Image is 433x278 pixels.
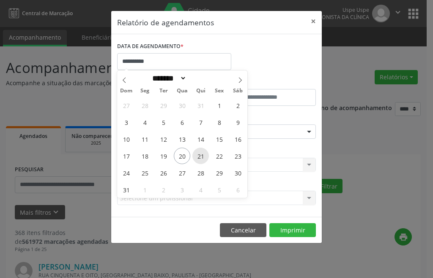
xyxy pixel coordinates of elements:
span: Agosto 24, 2025 [118,165,134,181]
span: Agosto 9, 2025 [230,114,246,130]
span: Julho 27, 2025 [118,97,134,113]
span: Agosto 26, 2025 [155,165,172,181]
span: Sex [210,88,229,94]
span: Julho 30, 2025 [174,97,190,113]
span: Agosto 12, 2025 [155,131,172,147]
span: Agosto 23, 2025 [230,148,246,164]
input: Year [186,74,214,83]
span: Agosto 31, 2025 [118,181,134,198]
span: Seg [136,88,154,94]
span: Setembro 4, 2025 [192,181,209,198]
span: Agosto 1, 2025 [211,97,227,113]
button: Imprimir [269,223,316,238]
span: Agosto 21, 2025 [192,148,209,164]
span: Agosto 30, 2025 [230,165,246,181]
span: Setembro 2, 2025 [155,181,172,198]
span: Agosto 18, 2025 [137,148,153,164]
select: Month [150,74,187,83]
span: Sáb [229,88,247,94]
label: DATA DE AGENDAMENTO [117,40,184,53]
button: Close [305,11,322,32]
span: Agosto 14, 2025 [192,131,209,147]
span: Agosto 5, 2025 [155,114,172,130]
span: Agosto 11, 2025 [137,131,153,147]
span: Agosto 27, 2025 [174,165,190,181]
span: Agosto 29, 2025 [211,165,227,181]
span: Agosto 20, 2025 [174,148,190,164]
span: Agosto 4, 2025 [137,114,153,130]
span: Agosto 22, 2025 [211,148,227,164]
span: Julho 31, 2025 [192,97,209,113]
span: Agosto 2, 2025 [230,97,246,113]
span: Julho 29, 2025 [155,97,172,113]
span: Ter [154,88,173,94]
span: Qua [173,88,192,94]
span: Setembro 3, 2025 [174,181,190,198]
span: Agosto 10, 2025 [118,131,134,147]
span: Agosto 15, 2025 [211,131,227,147]
span: Agosto 8, 2025 [211,114,227,130]
span: Julho 28, 2025 [137,97,153,113]
span: Agosto 19, 2025 [155,148,172,164]
button: Cancelar [220,223,266,238]
span: Agosto 6, 2025 [174,114,190,130]
span: Agosto 16, 2025 [230,131,246,147]
span: Agosto 28, 2025 [192,165,209,181]
span: Qui [192,88,210,94]
span: Dom [117,88,136,94]
span: Setembro 1, 2025 [137,181,153,198]
label: ATÉ [219,76,316,89]
span: Agosto 13, 2025 [174,131,190,147]
span: Agosto 17, 2025 [118,148,134,164]
span: Agosto 7, 2025 [192,114,209,130]
h5: Relatório de agendamentos [117,17,214,28]
span: Setembro 5, 2025 [211,181,227,198]
span: Agosto 3, 2025 [118,114,134,130]
span: Agosto 25, 2025 [137,165,153,181]
span: Setembro 6, 2025 [230,181,246,198]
